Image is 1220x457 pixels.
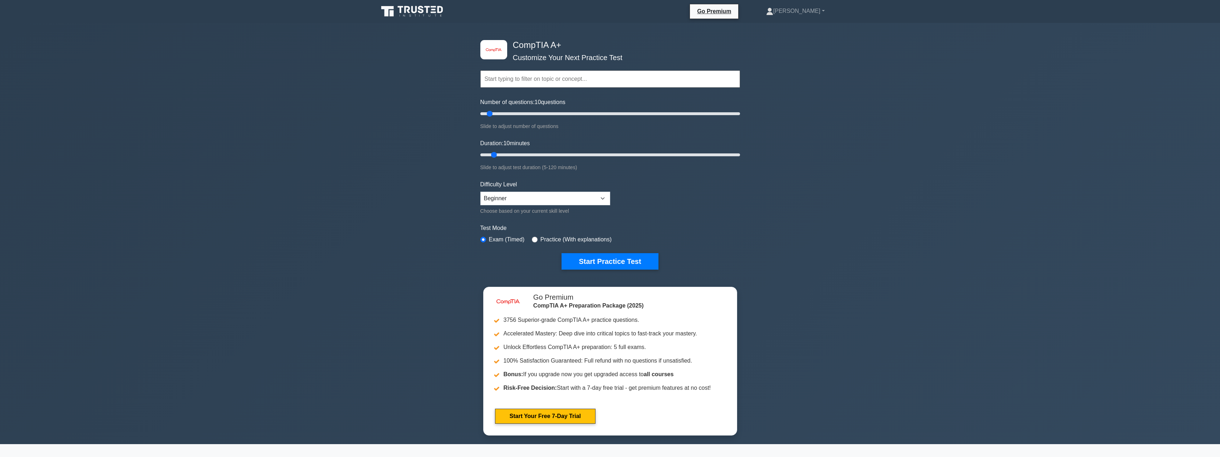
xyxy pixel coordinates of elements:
div: Slide to adjust number of questions [480,122,740,131]
label: Test Mode [480,224,740,232]
label: Number of questions: questions [480,98,565,107]
label: Exam (Timed) [489,235,525,244]
label: Difficulty Level [480,180,517,189]
input: Start typing to filter on topic or concept... [480,70,740,88]
a: [PERSON_NAME] [749,4,842,18]
div: Choose based on your current skill level [480,207,610,215]
a: Go Premium [693,7,735,16]
a: Start Your Free 7-Day Trial [495,409,596,424]
label: Duration: minutes [480,139,530,148]
label: Practice (With explanations) [540,235,612,244]
span: 10 [503,140,510,146]
span: 10 [535,99,541,105]
button: Start Practice Test [562,253,658,270]
div: Slide to adjust test duration (5-120 minutes) [480,163,740,172]
h4: CompTIA A+ [510,40,705,50]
